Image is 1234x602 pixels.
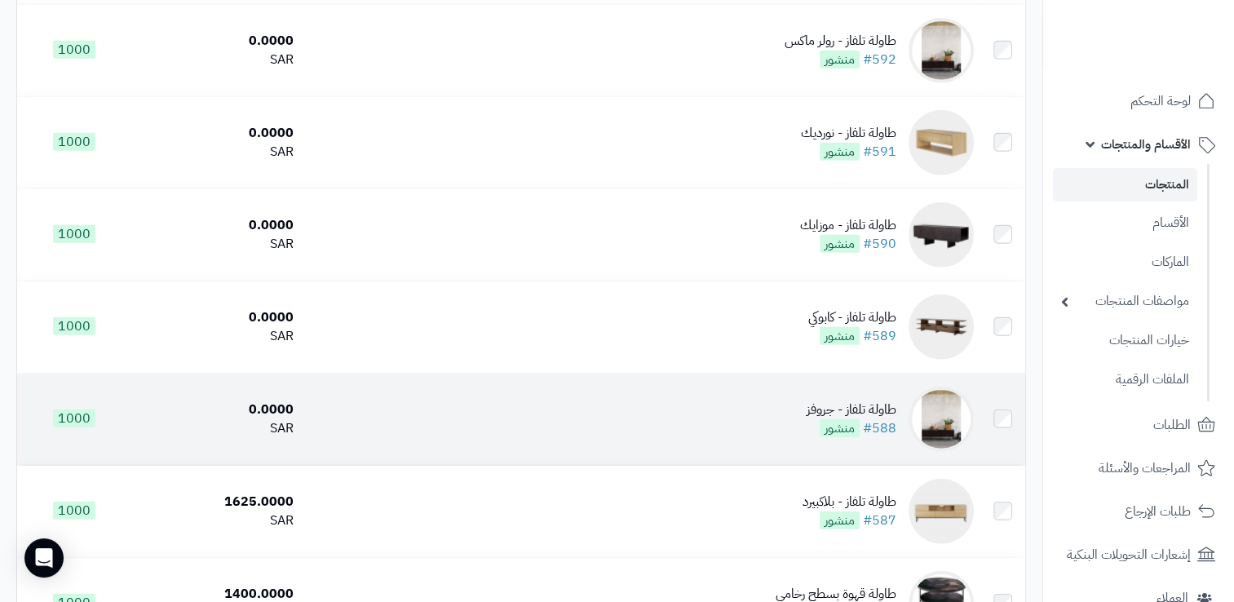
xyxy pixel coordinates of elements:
a: خيارات المنتجات [1053,323,1197,358]
span: 1000 [53,225,95,243]
span: 1000 [53,133,95,151]
a: لوحة التحكم [1053,82,1224,121]
div: طاولة تلفاز - كابوكي [808,308,896,327]
a: طلبات الإرجاع [1053,492,1224,531]
div: Open Intercom Messenger [24,538,64,578]
span: منشور [820,143,860,161]
div: SAR [137,51,293,69]
span: منشور [820,51,860,69]
a: #588 [863,418,896,438]
img: طاولة تلفاز - بلاكبيرد [909,479,974,544]
span: الطلبات [1153,414,1191,436]
div: 0.0000 [137,308,293,327]
a: الماركات [1053,245,1197,280]
div: SAR [137,235,293,254]
img: طاولة تلفاز - كابوكي [909,294,974,360]
span: إشعارات التحويلات البنكية [1067,543,1191,566]
div: طاولة تلفاز - موزايك [800,216,896,235]
div: SAR [137,511,293,530]
div: 1625.0000 [137,493,293,511]
div: SAR [137,419,293,438]
span: منشور [820,419,860,437]
div: 0.0000 [137,32,293,51]
a: المنتجات [1053,168,1197,201]
span: لوحة التحكم [1130,90,1191,113]
a: مواصفات المنتجات [1053,284,1197,319]
div: طاولة تلفاز - جروفز [807,401,896,419]
img: logo-2.png [1123,12,1219,46]
span: 1000 [53,317,95,335]
a: الطلبات [1053,405,1224,445]
a: #590 [863,234,896,254]
span: 1000 [53,41,95,59]
span: الأقسام والمنتجات [1101,133,1191,156]
a: الملفات الرقمية [1053,362,1197,397]
span: 1000 [53,502,95,520]
span: منشور [820,327,860,345]
span: طلبات الإرجاع [1125,500,1191,523]
img: طاولة تلفاز - موزايك [909,202,974,268]
div: 0.0000 [137,216,293,235]
span: منشور [820,511,860,529]
a: #587 [863,511,896,530]
div: SAR [137,143,293,162]
div: طاولة تلفاز - نورديك [801,124,896,143]
img: طاولة تلفاز - جروفز [909,387,974,452]
a: الأقسام [1053,206,1197,241]
a: #592 [863,50,896,69]
span: منشور [820,235,860,253]
a: #589 [863,326,896,346]
a: #591 [863,142,896,162]
div: طاولة تلفاز - رولر ماكس [785,32,896,51]
div: SAR [137,327,293,346]
span: 1000 [53,409,95,427]
div: 0.0000 [137,401,293,419]
div: 0.0000 [137,124,293,143]
a: إشعارات التحويلات البنكية [1053,535,1224,574]
div: طاولة تلفاز - بلاكبيرد [803,493,896,511]
span: المراجعات والأسئلة [1099,457,1191,480]
img: طاولة تلفاز - رولر ماكس [909,18,974,83]
a: المراجعات والأسئلة [1053,449,1224,488]
img: طاولة تلفاز - نورديك [909,110,974,175]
